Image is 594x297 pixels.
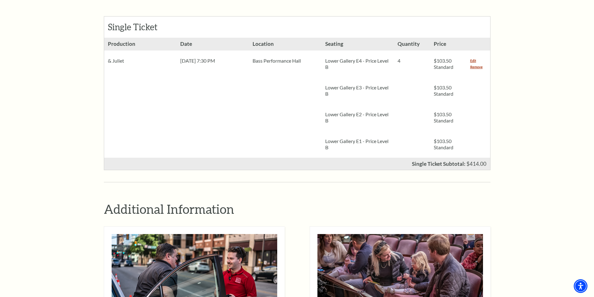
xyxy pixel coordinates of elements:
[470,64,483,70] a: Remove
[325,58,390,70] p: Lower Gallery E4 - Price Level B
[434,58,453,70] span: $103.50 Standard
[104,201,490,217] h2: Additional Information
[176,50,249,71] div: [DATE] 7:30 PM
[430,38,466,50] h3: Price
[176,38,249,50] h3: Date
[398,58,426,64] p: 4
[574,279,587,293] div: Accessibility Menu
[325,84,390,97] p: Lower Gallery E3 - Price Level B
[434,111,453,123] span: $103.50 Standard
[321,38,394,50] h3: Seating
[412,161,466,166] p: Single Ticket Subtotal:
[325,111,390,124] p: Lower Gallery E2 - Price Level B
[466,160,486,167] span: $414.00
[104,38,176,50] h3: Production
[434,138,453,150] span: $103.50 Standard
[104,50,176,71] div: & Juliet
[434,84,453,97] span: $103.50 Standard
[253,58,301,64] span: Bass Performance Hall
[394,38,430,50] h3: Quantity
[249,38,321,50] h3: Location
[470,58,476,64] a: Edit
[325,138,390,151] p: Lower Gallery E1 - Price Level B
[108,22,176,32] h2: Single Ticket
